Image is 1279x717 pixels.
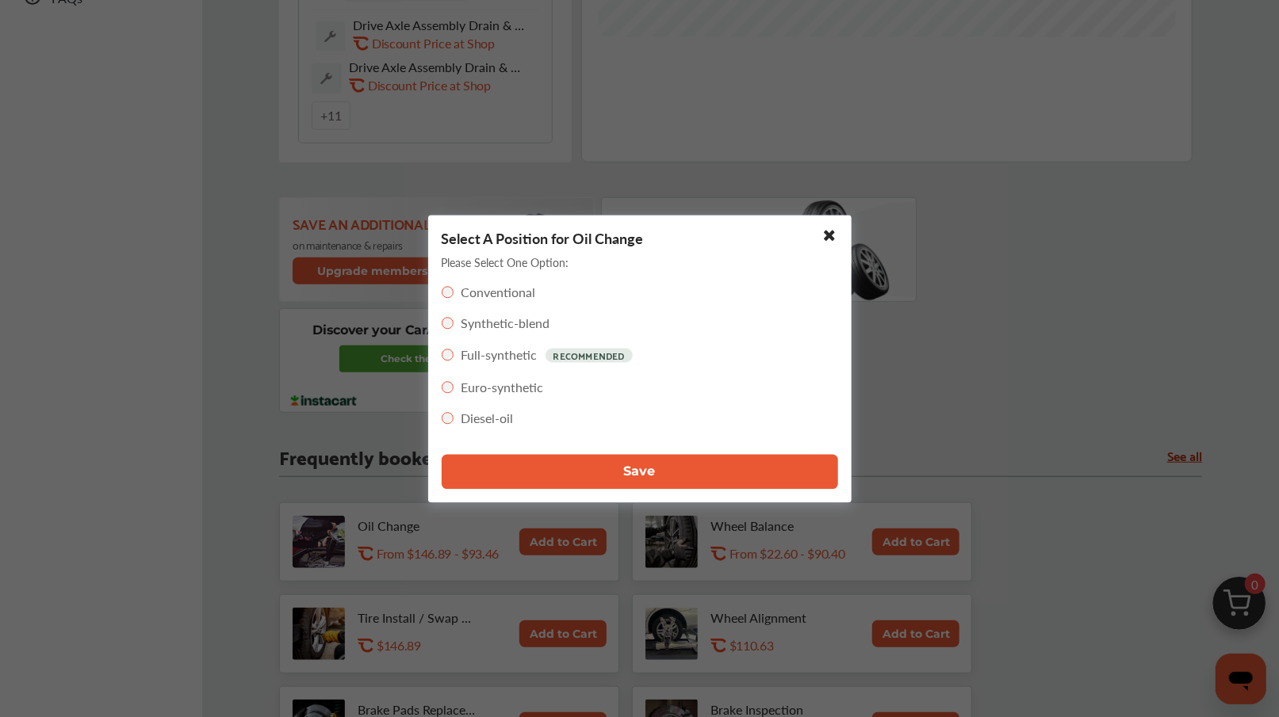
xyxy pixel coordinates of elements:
[624,464,656,479] span: Save
[461,378,544,396] label: Euro-synthetic
[461,346,538,364] label: Full-synthetic
[442,454,838,489] button: Save
[546,348,633,362] p: RECOMMENDED
[442,228,644,248] p: Select A Position for Oil Change
[442,254,569,270] p: Please Select One Option:
[461,314,550,332] label: Synthetic-blend
[461,283,536,301] label: Conventional
[461,409,514,427] label: Diesel-oil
